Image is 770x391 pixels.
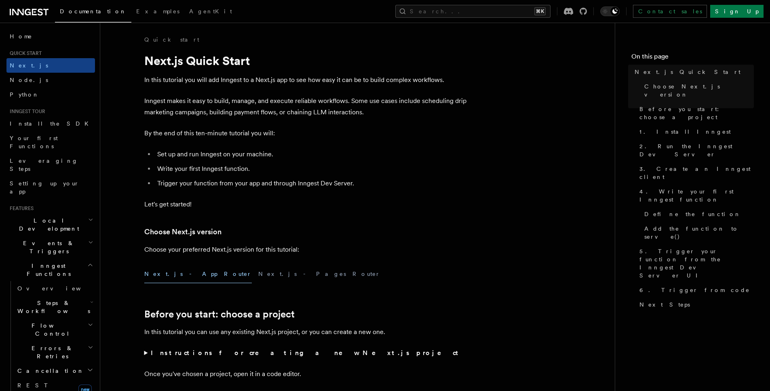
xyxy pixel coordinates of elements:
span: Next.js [10,62,48,69]
span: 6. Trigger from code [639,286,750,294]
span: Next.js Quick Start [635,68,740,76]
a: 5. Trigger your function from the Inngest Dev Server UI [636,244,754,283]
a: Before you start: choose a project [144,309,295,320]
a: Define the function [641,207,754,221]
p: In this tutorial you will add Inngest to a Next.js app to see how easy it can be to build complex... [144,74,468,86]
li: Write your first Inngest function. [155,163,468,174]
h4: On this page [631,52,754,65]
button: Search...⌘K [395,5,551,18]
a: Next.js Quick Start [631,65,754,79]
li: Set up and run Inngest on your machine. [155,149,468,160]
button: Next.js - Pages Router [258,265,380,283]
a: Examples [131,2,184,22]
button: Toggle dark mode [600,6,620,16]
span: Node.js [10,77,48,83]
span: Install the SDK [10,120,93,127]
span: Documentation [60,8,127,15]
a: 4. Write your first Inngest function [636,184,754,207]
a: Next Steps [636,297,754,312]
a: Documentation [55,2,131,23]
p: Choose your preferred Next.js version for this tutorial: [144,244,468,255]
h1: Next.js Quick Start [144,53,468,68]
span: Leveraging Steps [10,158,78,172]
a: Your first Functions [6,131,95,153]
span: Cancellation [14,367,84,375]
a: 3. Create an Inngest client [636,162,754,184]
span: 5. Trigger your function from the Inngest Dev Server UI [639,247,754,280]
span: Local Development [6,217,88,233]
kbd: ⌘K [534,7,546,15]
span: Examples [136,8,179,15]
a: 1. Install Inngest [636,124,754,139]
span: Add the function to serve() [644,225,754,241]
span: Setting up your app [10,180,79,195]
a: Leveraging Steps [6,153,95,176]
button: Next.js - App Router [144,265,252,283]
a: Contact sales [633,5,707,18]
a: Before you start: choose a project [636,102,754,124]
p: Inngest makes it easy to build, manage, and execute reliable workflows. Some use cases include sc... [144,95,468,118]
a: Home [6,29,95,44]
a: Overview [14,281,95,296]
a: Choose Next.js version [144,226,222,238]
span: Features [6,205,34,212]
p: Let's get started! [144,199,468,210]
button: Events & Triggers [6,236,95,259]
button: Steps & Workflows [14,296,95,318]
span: Next Steps [639,301,690,309]
a: Add the function to serve() [641,221,754,244]
span: Home [10,32,32,40]
p: Once you've chosen a project, open it in a code editor. [144,368,468,380]
a: Sign Up [710,5,764,18]
span: Inngest tour [6,108,45,115]
li: Trigger your function from your app and through Inngest Dev Server. [155,178,468,189]
a: Python [6,87,95,102]
span: Inngest Functions [6,262,87,278]
button: Cancellation [14,364,95,378]
span: Errors & Retries [14,344,88,360]
button: Inngest Functions [6,259,95,281]
span: Steps & Workflows [14,299,90,315]
a: Setting up your app [6,176,95,199]
span: AgentKit [189,8,232,15]
a: 6. Trigger from code [636,283,754,297]
span: Flow Control [14,322,88,338]
span: Overview [17,285,101,292]
strong: Instructions for creating a new Next.js project [151,349,462,357]
span: 1. Install Inngest [639,128,731,136]
span: 4. Write your first Inngest function [639,187,754,204]
p: In this tutorial you can use any existing Next.js project, or you can create a new one. [144,326,468,338]
a: Quick start [144,36,199,44]
button: Flow Control [14,318,95,341]
p: By the end of this ten-minute tutorial you will: [144,128,468,139]
a: 2. Run the Inngest Dev Server [636,139,754,162]
span: Quick start [6,50,42,57]
span: Define the function [644,210,741,218]
span: Before you start: choose a project [639,105,754,121]
summary: Instructions for creating a new Next.js project [144,347,468,359]
a: Next.js [6,58,95,73]
span: 2. Run the Inngest Dev Server [639,142,754,158]
a: Node.js [6,73,95,87]
a: AgentKit [184,2,237,22]
span: Events & Triggers [6,239,88,255]
span: Python [10,91,39,98]
button: Local Development [6,213,95,236]
button: Errors & Retries [14,341,95,364]
a: Choose Next.js version [641,79,754,102]
span: Your first Functions [10,135,58,149]
span: Choose Next.js version [644,82,754,99]
a: Install the SDK [6,116,95,131]
span: 3. Create an Inngest client [639,165,754,181]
